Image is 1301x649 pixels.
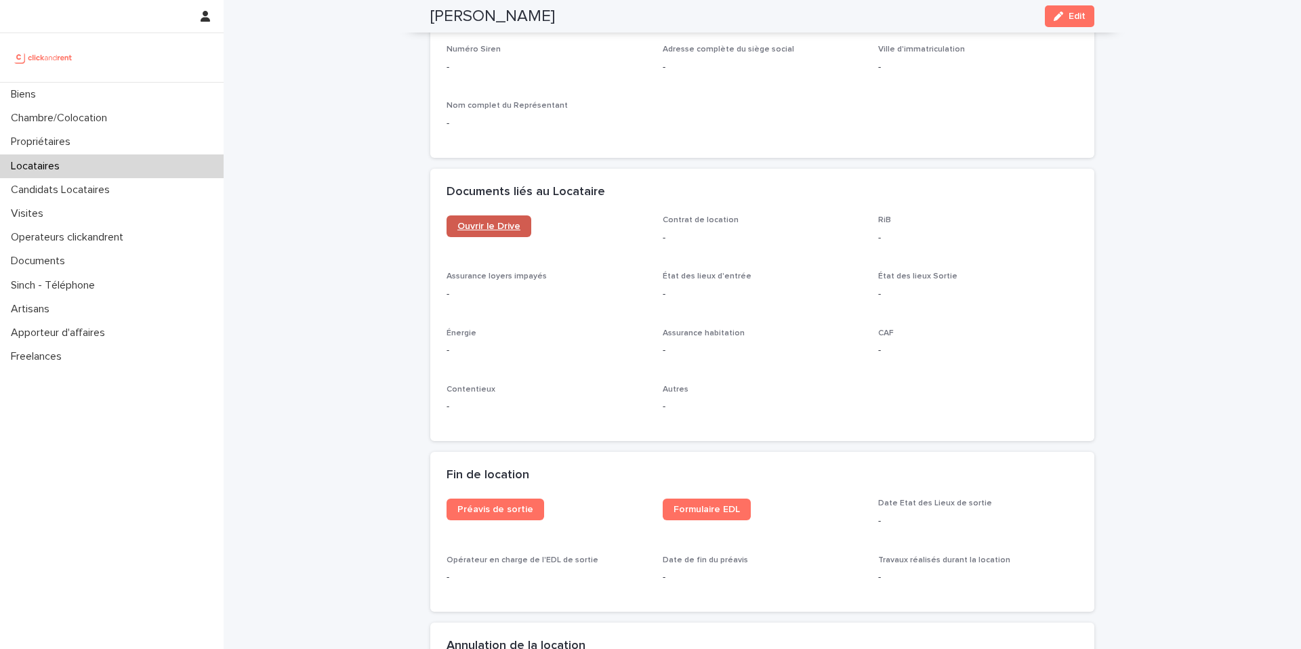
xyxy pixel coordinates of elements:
[663,385,688,394] span: Autres
[447,329,476,337] span: Énergie
[447,570,646,585] p: -
[430,7,555,26] h2: [PERSON_NAME]
[663,400,863,414] p: -
[5,231,134,244] p: Operateurs clickandrent
[663,287,863,301] p: -
[447,385,495,394] span: Contentieux
[663,499,751,520] a: Formulaire EDL
[878,287,1078,301] p: -
[5,160,70,173] p: Locataires
[447,468,529,483] h2: Fin de location
[447,343,646,358] p: -
[447,117,646,131] p: -
[878,216,891,224] span: RiB
[447,287,646,301] p: -
[663,329,745,337] span: Assurance habitation
[663,343,863,358] p: -
[878,514,1078,528] p: -
[447,400,646,414] p: -
[663,231,863,245] p: -
[5,350,73,363] p: Freelances
[457,505,533,514] span: Préavis de sortie
[663,570,863,585] p: -
[878,60,1078,75] p: -
[878,499,992,507] span: Date Etat des Lieux de sortie
[674,505,740,514] span: Formulaire EDL
[5,255,76,268] p: Documents
[5,279,106,292] p: Sinch - Téléphone
[663,272,751,280] span: État des lieux d'entrée
[5,112,118,125] p: Chambre/Colocation
[663,45,794,54] span: Adresse complète du siège social
[447,556,598,564] span: Opérateur en charge de l'EDL de sortie
[663,556,748,564] span: Date de fin du préavis
[878,343,1078,358] p: -
[1045,5,1094,27] button: Edit
[1069,12,1086,21] span: Edit
[457,222,520,231] span: Ouvrir le Drive
[663,216,739,224] span: Contrat de location
[5,88,47,101] p: Biens
[447,102,568,110] span: Nom complet du Représentant
[878,231,1078,245] p: -
[5,207,54,220] p: Visites
[5,327,116,339] p: Apporteur d'affaires
[11,44,77,71] img: UCB0brd3T0yccxBKYDjQ
[878,45,965,54] span: Ville d'immatriculation
[663,60,863,75] p: -
[5,303,60,316] p: Artisans
[447,215,531,237] a: Ouvrir le Drive
[447,272,547,280] span: Assurance loyers impayés
[447,499,544,520] a: Préavis de sortie
[5,184,121,196] p: Candidats Locataires
[878,329,894,337] span: CAF
[447,60,646,75] p: -
[878,272,957,280] span: État des lieux Sortie
[5,135,81,148] p: Propriétaires
[878,570,1078,585] p: -
[447,45,501,54] span: Numéro Siren
[447,185,605,200] h2: Documents liés au Locataire
[878,556,1010,564] span: Travaux réalisés durant la location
